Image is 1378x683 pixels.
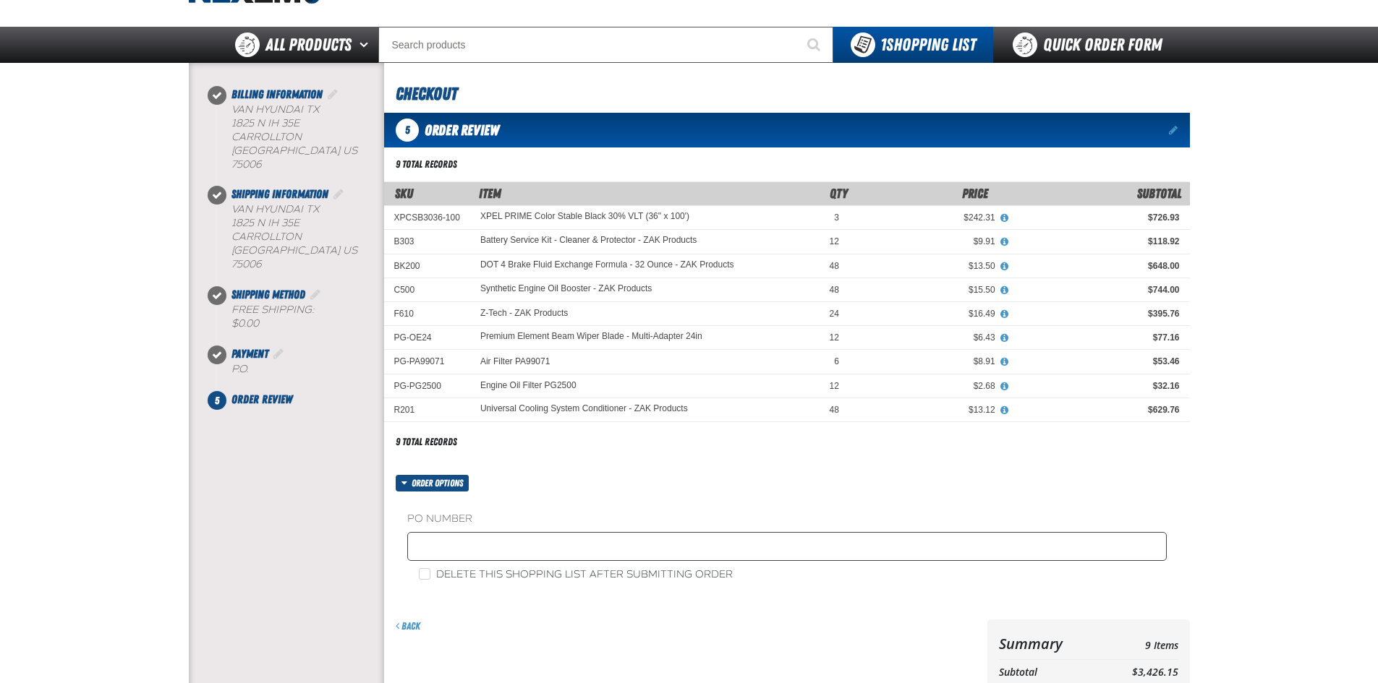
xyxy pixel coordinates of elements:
[859,284,995,296] div: $15.50
[1016,236,1180,247] div: $118.92
[859,236,995,247] div: $9.91
[1016,404,1180,416] div: $629.76
[231,203,319,215] span: Van Hyundai TX
[859,380,995,392] div: $2.68
[480,284,652,294] a: Synthetic Engine Oil Booster - ZAK Products
[833,27,993,63] button: You have 1 Shopping List. Open to view details
[797,27,833,63] button: Start Searching
[217,345,384,391] li: Payment. Step 4 of 5. Completed
[231,187,328,201] span: Shipping Information
[995,380,1014,393] button: View All Prices for Engine Oil Filter PG2500
[231,304,384,331] div: Free Shipping:
[480,332,702,342] a: Premium Element Beam Wiper Blade - Multi-Adapter 24in
[859,212,995,223] div: $242.31
[231,288,305,301] span: Shipping Method
[995,236,1014,249] button: View All Prices for Battery Service Kit - Cleaner & Protector - ZAK Products
[231,117,299,129] span: 1825 N IH 35E
[271,347,286,361] a: Edit Payment
[993,27,1189,63] a: Quick Order Form
[206,86,384,408] nav: Checkout steps. Current step is Order Review. Step 5 of 5
[419,568,733,582] label: Delete this shopping list after submitting order
[231,392,292,406] span: Order Review
[880,35,886,55] strong: 1
[419,568,430,580] input: Delete this shopping list after submitting order
[231,244,340,257] span: [GEOGRAPHIC_DATA]
[343,145,357,157] span: US
[308,288,323,301] a: Edit Shipping Method
[231,103,319,116] span: Van Hyundai TX
[859,404,995,416] div: $13.12
[384,206,470,230] td: XPCSB3036-100
[231,131,302,143] span: CARROLLTON
[480,308,568,318] a: Z-Tech - ZAK Products
[231,217,299,229] span: 1825 N IH 35E
[231,258,261,270] bdo: 75006
[326,87,340,101] a: Edit Billing Information
[479,186,501,201] span: Item
[354,27,378,63] button: Open All Products pages
[962,186,988,201] span: Price
[480,380,577,390] a: Engine Oil Filter PG2500
[995,212,1014,225] button: View All Prices for XPEL PRIME Color Stable Black 30% VLT (36" x 100')
[1137,186,1181,201] span: Subtotal
[880,35,976,55] span: Shopping List
[995,356,1014,369] button: View All Prices for Air Filter PA99071
[995,284,1014,297] button: View All Prices for Synthetic Engine Oil Booster - ZAK Products
[999,663,1093,682] th: Subtotal
[343,244,357,257] span: US
[384,398,470,421] td: R201
[1016,332,1180,343] div: $77.16
[1016,308,1180,319] div: $395.76
[384,278,470,301] td: C500
[217,286,384,345] li: Shipping Method. Step 3 of 5. Completed
[1169,125,1180,135] a: Edit items
[384,254,470,278] td: BK200
[859,332,995,343] div: $6.43
[395,186,413,201] a: SKU
[407,512,1167,526] label: PO Number
[834,212,839,223] span: 3
[995,308,1014,321] button: View All Prices for Z-Tech - ZAK Products
[378,27,833,63] input: Search
[384,230,470,254] td: B303
[208,391,226,410] span: 5
[1092,663,1178,682] td: $3,426.15
[830,381,839,391] span: 12
[1016,356,1180,367] div: $53.46
[384,350,470,374] td: PG-PA99071
[830,405,839,415] span: 48
[480,404,688,414] a: Universal Cooling System Conditioner - ZAK Products
[830,285,839,295] span: 48
[217,86,384,186] li: Billing Information. Step 1 of 5. Completed
[425,121,499,139] span: Order Review
[231,347,268,361] span: Payment
[995,260,1014,273] button: View All Prices for DOT 4 Brake Fluid Exchange Formula - 32 Ounce - ZAK Products
[1016,212,1180,223] div: $726.93
[396,475,469,491] button: Order options
[396,158,457,171] div: 9 total records
[231,231,302,243] span: CARROLLTON
[480,212,689,222] : XPEL PRIME Color Stable Black 30% VLT (36" x 100')
[396,84,457,104] span: Checkout
[265,32,352,58] span: All Products
[384,326,470,350] td: PG-OE24
[331,187,346,201] a: Edit Shipping Information
[396,620,420,632] a: Back
[830,186,848,201] span: Qty
[396,435,457,449] div: 9 total records
[1016,284,1180,296] div: $744.00
[480,260,734,270] a: DOT 4 Brake Fluid Exchange Formula - 32 Ounce - ZAK Products
[396,119,419,142] span: 5
[217,186,384,285] li: Shipping Information. Step 2 of 5. Completed
[830,236,839,246] span: 12
[231,317,259,330] strong: $0.00
[995,332,1014,345] button: View All Prices for Premium Element Beam Wiper Blade - Multi-Adapter 24in
[1016,380,1180,392] div: $32.16
[1016,260,1180,272] div: $648.00
[830,261,839,271] span: 48
[830,309,839,319] span: 24
[480,356,550,366] a: Air Filter PA99071
[1092,631,1178,656] td: 9 Items
[231,158,261,171] bdo: 75006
